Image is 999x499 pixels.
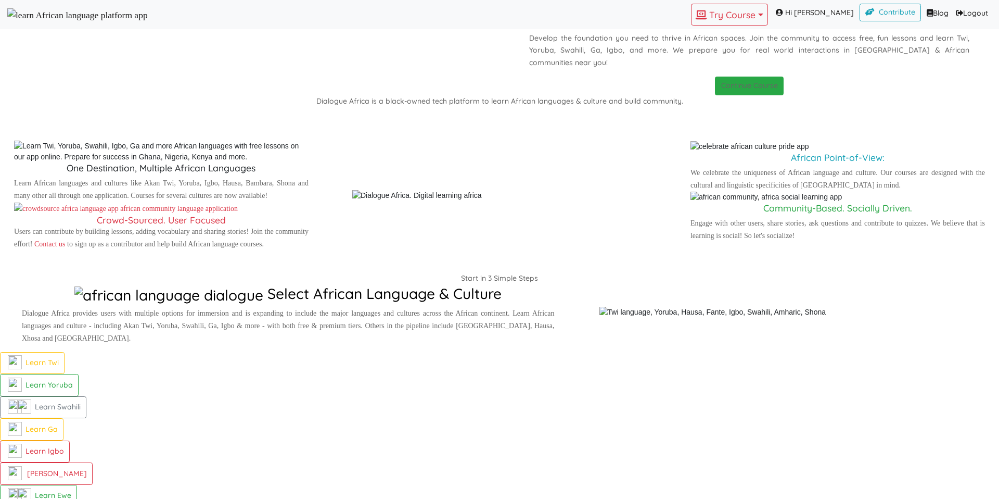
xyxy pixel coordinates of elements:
[14,177,309,202] p: Learn African languages and cultures like Akan Twi, Yoruba, Igbo, Hausa, Bambara, Shona and many ...
[691,4,768,26] button: Try Course
[721,80,778,92] p: Continue Course
[17,400,31,414] img: kenya.f9bac8fe.png
[690,152,985,163] h5: African Point-of-View:
[690,217,985,242] p: Engage with other users, share stories, ask questions and contribute to quizzes. We believe that ...
[22,285,555,304] h2: Select African Language & Culture
[529,32,969,69] p: Develop the foundation you need to thrive in African spaces. Join the community to access free, f...
[715,77,784,95] button: Continue Course
[14,226,309,251] p: Users can contribute by building lessons, adding vocabulary and sharing stories! Join the communi...
[952,4,992,23] a: Logout
[8,466,22,480] img: burkina-faso.42b537ce.png
[14,203,238,215] img: crowdsource africa language app african community language application
[690,203,985,214] h5: Community-Based. Socially Driven.
[690,192,842,203] img: african community, africa social learning app
[74,286,263,304] img: african language dialogue
[8,400,22,414] img: flag-tanzania.fe228584.png
[768,4,860,22] span: Hi [PERSON_NAME]
[14,215,309,226] h5: Crowd-Sourced. User Focused
[8,444,22,458] img: flag-nigeria.710e75b6.png
[7,8,148,22] img: learn African language platform app
[8,95,991,108] p: Dialogue Africa is a black-owned tech platform to learn African languages & culture and build com...
[8,422,22,436] img: flag-ghana.106b55d9.png
[690,167,985,192] p: We celebrate the uniqueness of African language and culture. Our courses are designed with the cu...
[8,378,22,392] img: flag-nigeria.710e75b6.png
[14,204,309,226] a: Crowd-Sourced. User Focused
[921,4,952,23] a: Blog
[14,163,309,173] h5: One Destination, Multiple African Languages
[860,4,921,21] a: Contribute
[14,141,309,163] img: Learn Twi, Yoruba, Swahili, Igbo, Ga and more African languages with free lessons on our app onli...
[33,240,68,248] a: Contact us
[690,141,809,152] img: celebrate african culture pride app
[8,355,22,369] img: flag-ghana.106b55d9.png
[592,307,834,318] img: Twi language, Yoruba, Hausa, Fante, Igbo, Swahili, Amharic, Shona
[352,190,482,201] img: Dialogue Africa. Digital learning africa
[22,307,555,344] p: Dialogue Africa provides users with multiple options for immersion and is expanding to include th...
